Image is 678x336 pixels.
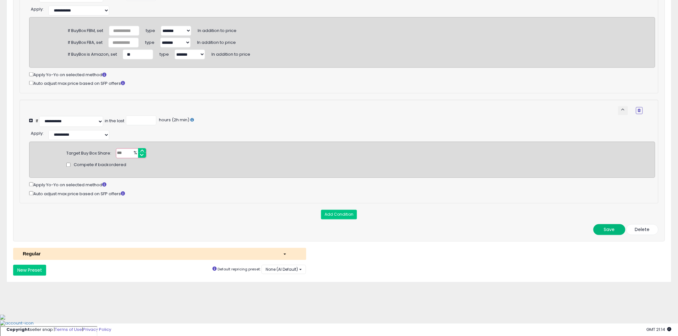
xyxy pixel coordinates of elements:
span: Apply [31,6,43,12]
div: Auto adjust max price based on SFP offers [29,80,655,87]
span: In addition to price [211,49,250,57]
span: type [145,37,154,45]
div: If BuyBox is Amazon, set [68,49,117,58]
div: If BuyBox FBA, set [68,37,103,46]
span: In addition to price [198,25,236,34]
button: Add Condition [321,210,357,220]
span: In addition to price [197,37,236,45]
div: : [31,129,44,137]
span: hours (2h min) [158,117,189,123]
button: keyboard_arrow_up [618,106,628,115]
span: % [130,149,140,158]
div: in the last [105,118,124,124]
div: Apply Yo-Yo on selected method [29,181,655,188]
span: type [146,25,155,34]
span: Apply [31,131,43,137]
div: Apply Yo-Yo on selected method [29,71,655,78]
span: Compete if backordered [74,162,126,168]
div: Auto adjust max price based on SFP offers [29,190,655,197]
div: : [31,4,44,12]
div: Target Buy Box Share: [66,148,111,157]
span: None (AI Default) [266,267,298,272]
button: Save [593,224,625,235]
button: None (AI Default) [261,265,306,274]
i: Remove Condition [638,109,641,113]
div: Regular [18,251,278,257]
button: Delete [626,224,658,235]
span: type [160,49,169,57]
div: If BuyBox FBM, set [68,26,103,34]
small: Default repricing preset: [218,267,260,272]
span: keyboard_arrow_up [620,107,626,113]
button: Regular [13,248,306,260]
button: New Preset [13,265,46,276]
